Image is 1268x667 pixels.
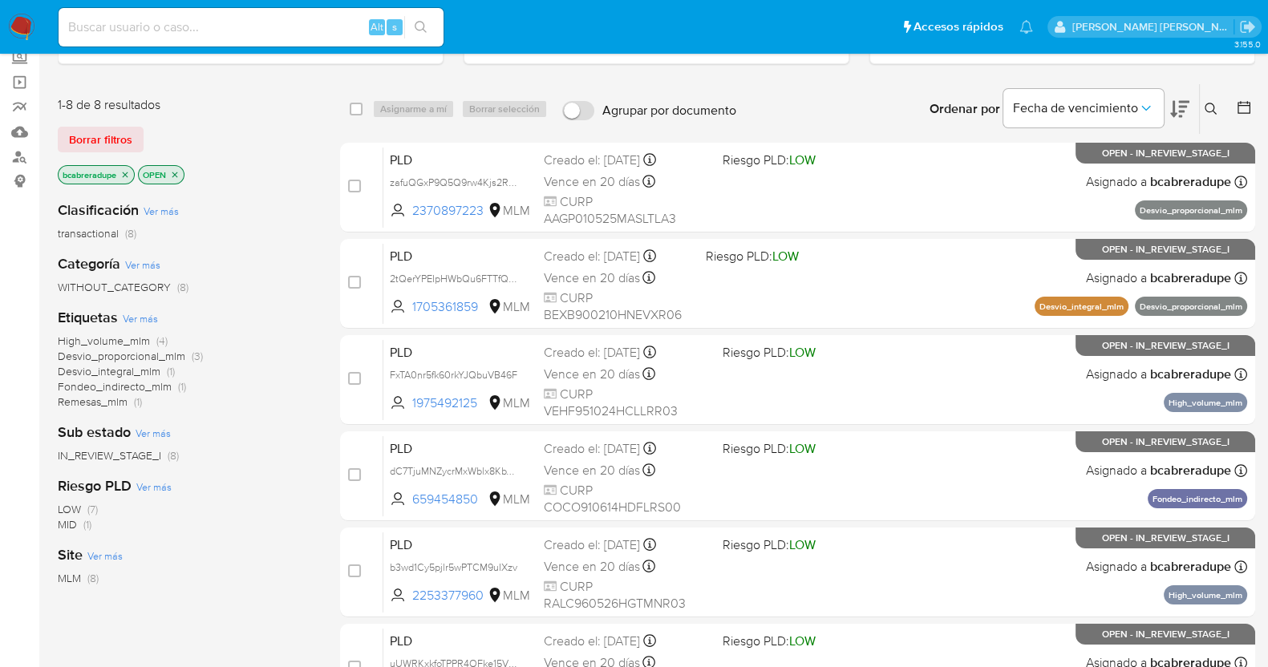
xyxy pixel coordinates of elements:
[1234,38,1260,51] span: 3.155.0
[1072,19,1234,34] p: baltazar.cabreradupeyron@mercadolibre.com.mx
[1019,20,1033,34] a: Notificaciones
[59,17,444,38] input: Buscar usuario o caso...
[1239,18,1256,35] a: Salir
[371,19,383,34] span: Alt
[914,18,1003,35] span: Accesos rápidos
[392,19,397,34] span: s
[404,16,437,38] button: search-icon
